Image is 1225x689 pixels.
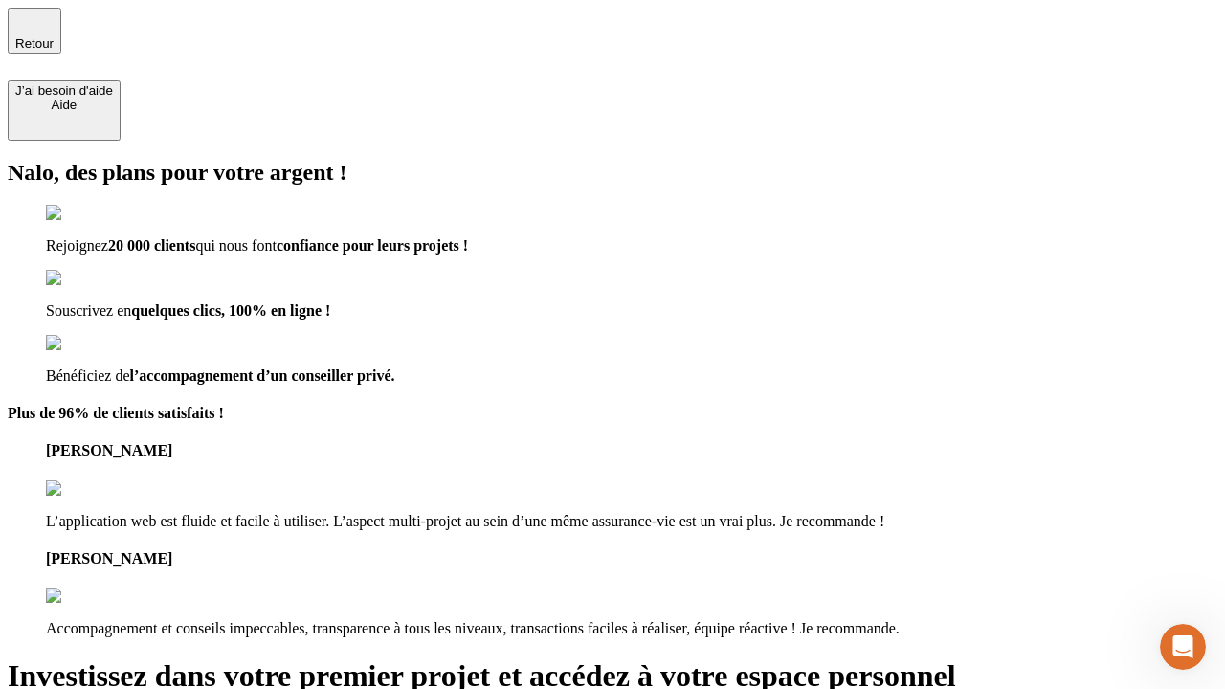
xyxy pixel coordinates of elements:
img: checkmark [46,205,128,222]
span: Retour [15,36,54,51]
span: l’accompagnement d’un conseiller privé. [130,367,395,384]
span: Rejoignez [46,237,108,254]
p: L’application web est fluide et facile à utiliser. L’aspect multi-projet au sein d’une même assur... [46,513,1217,530]
h2: Nalo, des plans pour votre argent ! [8,160,1217,186]
img: checkmark [46,270,128,287]
h4: [PERSON_NAME] [46,550,1217,567]
button: J’ai besoin d'aideAide [8,80,121,141]
h4: [PERSON_NAME] [46,442,1217,459]
p: Accompagnement et conseils impeccables, transparence à tous les niveaux, transactions faciles à r... [46,620,1217,637]
div: J’ai besoin d'aide [15,83,113,98]
span: 20 000 clients [108,237,196,254]
img: reviews stars [46,480,141,498]
span: Bénéficiez de [46,367,130,384]
span: quelques clics, 100% en ligne ! [131,302,330,319]
span: qui nous font [195,237,276,254]
div: Aide [15,98,113,112]
img: reviews stars [46,588,141,605]
button: Retour [8,8,61,54]
iframe: Intercom live chat [1160,624,1206,670]
h4: Plus de 96% de clients satisfaits ! [8,405,1217,422]
span: Souscrivez en [46,302,131,319]
span: confiance pour leurs projets ! [277,237,468,254]
img: checkmark [46,335,128,352]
